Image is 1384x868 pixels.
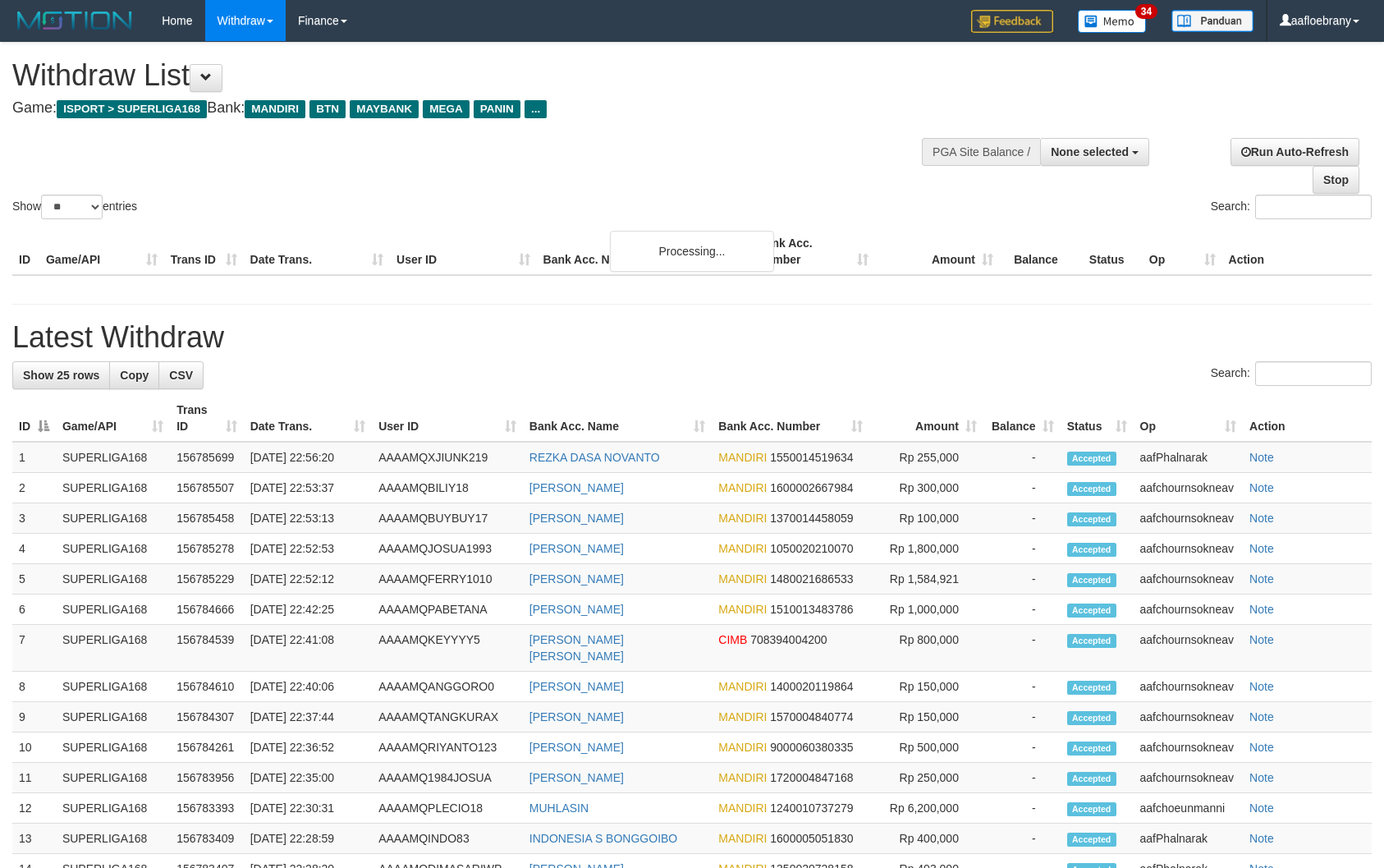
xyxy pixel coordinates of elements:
td: - [983,763,1061,793]
td: - [983,672,1061,702]
a: Copy [109,361,159,389]
a: Note [1249,512,1274,525]
span: Copy 1510013483786 to clipboard [770,603,853,616]
td: AAAAMQFERRY1010 [372,564,523,595]
span: MANDIRI [718,451,767,464]
td: aafPhalnarak [1134,442,1244,473]
a: Note [1249,572,1274,586]
th: Bank Acc. Name [537,228,751,275]
th: Amount: activate to sort column ascending [869,395,983,442]
span: Copy 1720004847168 to clipboard [770,771,853,784]
span: MANDIRI [718,512,767,525]
th: User ID: activate to sort column ascending [372,395,523,442]
a: INDONESIA S BONGGOIBO [529,832,677,845]
td: aafchournsokneav [1134,702,1244,733]
span: Accepted [1067,711,1116,725]
span: 34 [1135,4,1157,19]
h4: Game: Bank: [12,100,906,117]
td: 5 [12,564,56,595]
td: aafchournsokneav [1134,763,1244,793]
span: MANDIRI [245,100,305,118]
td: Rp 6,200,000 [869,793,983,824]
td: AAAAMQBILIY18 [372,473,523,503]
img: Button%20Memo.svg [1078,10,1147,33]
td: aafchournsokneav [1134,733,1244,763]
a: [PERSON_NAME] [529,710,624,723]
td: - [983,473,1061,503]
span: PANIN [474,100,520,118]
a: Note [1249,633,1274,646]
td: 156785699 [170,442,244,473]
span: Copy 1240010737279 to clipboard [770,801,853,815]
span: Accepted [1067,482,1116,496]
th: Amount [875,228,1000,275]
td: 156784610 [170,672,244,702]
td: AAAAMQRIYANTO123 [372,733,523,763]
label: Search: [1211,361,1372,386]
td: aafchournsokneav [1134,503,1244,534]
td: Rp 150,000 [869,702,983,733]
span: Copy 1050020210070 to clipboard [770,542,853,555]
span: Copy 1370014458059 to clipboard [770,512,853,525]
td: aafchournsokneav [1134,534,1244,564]
span: MANDIRI [718,832,767,845]
span: MANDIRI [718,771,767,784]
span: MEGA [423,100,470,118]
td: - [983,733,1061,763]
td: 11 [12,763,56,793]
td: 9 [12,702,56,733]
a: Note [1249,771,1274,784]
span: CSV [169,369,193,382]
td: aafchournsokneav [1134,473,1244,503]
th: Trans ID [164,228,244,275]
span: MAYBANK [350,100,419,118]
td: Rp 1,584,921 [869,564,983,595]
span: Accepted [1067,772,1116,786]
span: MANDIRI [718,542,767,555]
td: Rp 1,800,000 [869,534,983,564]
h1: Latest Withdraw [12,321,1372,354]
span: ISPORT > SUPERLIGA168 [57,100,207,118]
a: Note [1249,451,1274,464]
th: Status: activate to sort column ascending [1061,395,1134,442]
span: Accepted [1067,512,1116,526]
td: SUPERLIGA168 [56,625,170,672]
td: Rp 1,000,000 [869,595,983,625]
td: aafchournsokneav [1134,595,1244,625]
td: 4 [12,534,56,564]
td: - [983,824,1061,854]
th: Op [1143,228,1222,275]
td: [DATE] 22:37:44 [244,702,373,733]
span: Copy 1400020119864 to clipboard [770,680,853,693]
td: Rp 255,000 [869,442,983,473]
a: [PERSON_NAME] [529,481,624,494]
td: Rp 400,000 [869,824,983,854]
td: SUPERLIGA168 [56,503,170,534]
span: Copy 1550014519634 to clipboard [770,451,853,464]
td: [DATE] 22:36:52 [244,733,373,763]
td: 156783956 [170,763,244,793]
td: Rp 500,000 [869,733,983,763]
td: aafchournsokneav [1134,625,1244,672]
td: 156784539 [170,625,244,672]
td: - [983,793,1061,824]
td: AAAAMQKEYYYY5 [372,625,523,672]
span: None selected [1051,145,1129,158]
td: 156785507 [170,473,244,503]
span: Accepted [1067,802,1116,816]
th: User ID [390,228,536,275]
label: Show entries [12,195,137,219]
span: Copy 708394004200 to clipboard [750,633,827,646]
th: Status [1083,228,1143,275]
td: [DATE] 22:53:37 [244,473,373,503]
td: 156783393 [170,793,244,824]
td: aafPhalnarak [1134,824,1244,854]
td: SUPERLIGA168 [56,473,170,503]
span: Copy 1600002667984 to clipboard [770,481,853,494]
th: Action [1243,395,1372,442]
td: [DATE] 22:40:06 [244,672,373,702]
td: [DATE] 22:30:31 [244,793,373,824]
a: Note [1249,832,1274,845]
span: Accepted [1067,452,1116,466]
h1: Withdraw List [12,59,906,92]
